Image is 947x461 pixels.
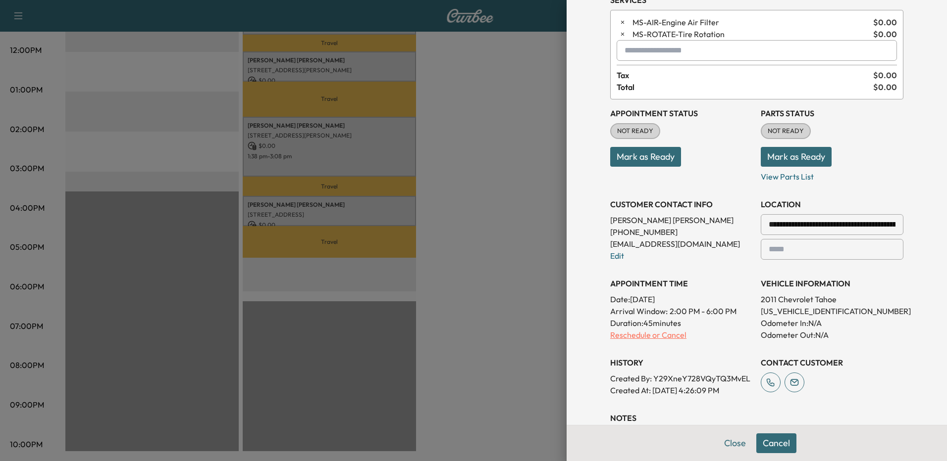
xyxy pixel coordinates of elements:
[873,69,897,81] span: $ 0.00
[610,107,753,119] h3: Appointment Status
[761,357,903,369] h3: CONTACT CUSTOMER
[610,372,753,384] p: Created By : Y29XneY728VQyTQ3MvEL
[761,167,903,183] p: View Parts List
[610,412,903,424] h3: NOTES
[610,147,681,167] button: Mark as Ready
[610,277,753,289] h3: APPOINTMENT TIME
[632,16,869,28] span: Engine Air Filter
[670,305,737,317] span: 2:00 PM - 6:00 PM
[718,433,752,453] button: Close
[761,305,903,317] p: [US_VEHICLE_IDENTIFICATION_NUMBER]
[610,251,624,261] a: Edit
[617,81,873,93] span: Total
[610,329,753,341] p: Reschedule or Cancel
[761,293,903,305] p: 2011 Chevrolet Tahoe
[610,214,753,226] p: [PERSON_NAME] [PERSON_NAME]
[610,293,753,305] p: Date: [DATE]
[610,357,753,369] h3: History
[610,226,753,238] p: [PHONE_NUMBER]
[611,126,659,136] span: NOT READY
[873,81,897,93] span: $ 0.00
[761,198,903,210] h3: LOCATION
[610,198,753,210] h3: CUSTOMER CONTACT INFO
[610,317,753,329] p: Duration: 45 minutes
[761,107,903,119] h3: Parts Status
[617,69,873,81] span: Tax
[761,147,832,167] button: Mark as Ready
[632,28,869,40] span: Tire Rotation
[756,433,796,453] button: Cancel
[873,16,897,28] span: $ 0.00
[610,384,753,396] p: Created At : [DATE] 4:26:09 PM
[610,238,753,250] p: [EMAIL_ADDRESS][DOMAIN_NAME]
[610,305,753,317] p: Arrival Window:
[762,126,810,136] span: NOT READY
[761,317,903,329] p: Odometer In: N/A
[873,28,897,40] span: $ 0.00
[761,329,903,341] p: Odometer Out: N/A
[761,277,903,289] h3: VEHICLE INFORMATION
